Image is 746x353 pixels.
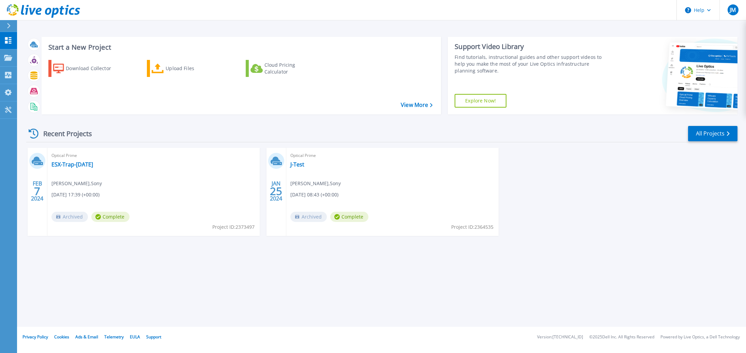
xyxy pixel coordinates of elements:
[146,334,161,340] a: Support
[75,334,98,340] a: Ads & Email
[330,212,368,222] span: Complete
[166,62,220,75] div: Upload Files
[31,179,44,204] div: FEB 2024
[51,212,88,222] span: Archived
[290,161,304,168] a: J-Test
[290,191,338,198] span: [DATE] 08:43 (+00:00)
[401,102,432,108] a: View More
[270,179,283,204] div: JAN 2024
[147,60,223,77] a: Upload Files
[264,62,319,75] div: Cloud Pricing Calculator
[212,223,255,231] span: Project ID: 2373497
[270,188,282,194] span: 25
[455,42,603,51] div: Support Video Library
[26,125,101,142] div: Recent Projects
[91,212,130,222] span: Complete
[51,191,100,198] span: [DATE] 17:39 (+00:00)
[48,60,124,77] a: Download Collector
[660,335,740,339] li: Powered by Live Optics, a Dell Technology
[51,161,93,168] a: ESX-Trap-[DATE]
[730,7,736,13] span: JM
[54,334,69,340] a: Cookies
[22,334,48,340] a: Privacy Policy
[589,335,654,339] li: © 2025 Dell Inc. All Rights Reserved
[104,334,124,340] a: Telemetry
[51,180,102,187] span: [PERSON_NAME] , Sony
[48,44,432,51] h3: Start a New Project
[290,180,341,187] span: [PERSON_NAME] , Sony
[455,94,506,108] a: Explore Now!
[51,152,256,159] span: Optical Prime
[688,126,737,141] a: All Projects
[290,212,327,222] span: Archived
[34,188,40,194] span: 7
[130,334,140,340] a: EULA
[455,54,603,74] div: Find tutorials, instructional guides and other support videos to help you make the most of your L...
[246,60,322,77] a: Cloud Pricing Calculator
[290,152,494,159] span: Optical Prime
[451,223,493,231] span: Project ID: 2364535
[66,62,120,75] div: Download Collector
[537,335,583,339] li: Version: [TECHNICAL_ID]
